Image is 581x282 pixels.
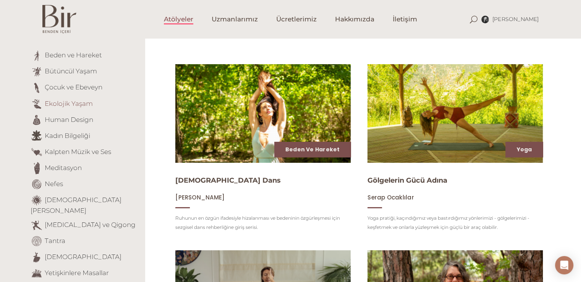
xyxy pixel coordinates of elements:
[175,176,281,185] a: [DEMOGRAPHIC_DATA] Dans
[555,256,573,274] div: Open Intercom Messenger
[492,16,539,23] span: [PERSON_NAME]
[45,99,93,107] a: Ekolojik Yaşam
[45,83,102,91] a: Çocuk ve Ebeveyn
[516,146,532,153] a: Yoga
[276,15,317,24] span: Ücretlerimiz
[45,164,82,171] a: Meditasyon
[45,131,90,139] a: Kadın Bilgeliği
[45,253,121,260] a: [DEMOGRAPHIC_DATA]
[367,176,447,185] a: Gölgelerin Gücü Adına
[367,214,543,232] p: Yoga pratiği, kaçındığımız veya bastırdığımız yönlerimizi - gölgelerimizi - keşfetmek ve onlarla ...
[45,220,136,228] a: [MEDICAL_DATA] ve Qigong
[175,214,351,232] p: Ruhunun en özgün ifadesiyle hizalanması ve bedeninin özgürleşmesi için sezgisel dans rehberliğine...
[175,193,225,201] span: [PERSON_NAME]
[367,193,414,201] span: Serap Ocaklılar
[45,269,109,276] a: Yetişkinlere Masallar
[45,180,63,187] a: Nefes
[45,147,111,155] a: Kalpten Müzik ve Ses
[45,51,102,59] a: Beden ve Hareket
[175,194,225,201] a: [PERSON_NAME]
[164,15,193,24] span: Atölyeler
[335,15,374,24] span: Hakkımızda
[31,196,121,214] a: [DEMOGRAPHIC_DATA][PERSON_NAME]
[285,146,340,153] a: Beden ve Hareket
[45,237,65,244] a: Tantra
[45,115,93,123] a: Human Design
[45,67,97,75] a: Bütüncül Yaşam
[212,15,258,24] span: Uzmanlarımız
[393,15,417,24] span: İletişim
[367,194,414,201] a: Serap Ocaklılar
